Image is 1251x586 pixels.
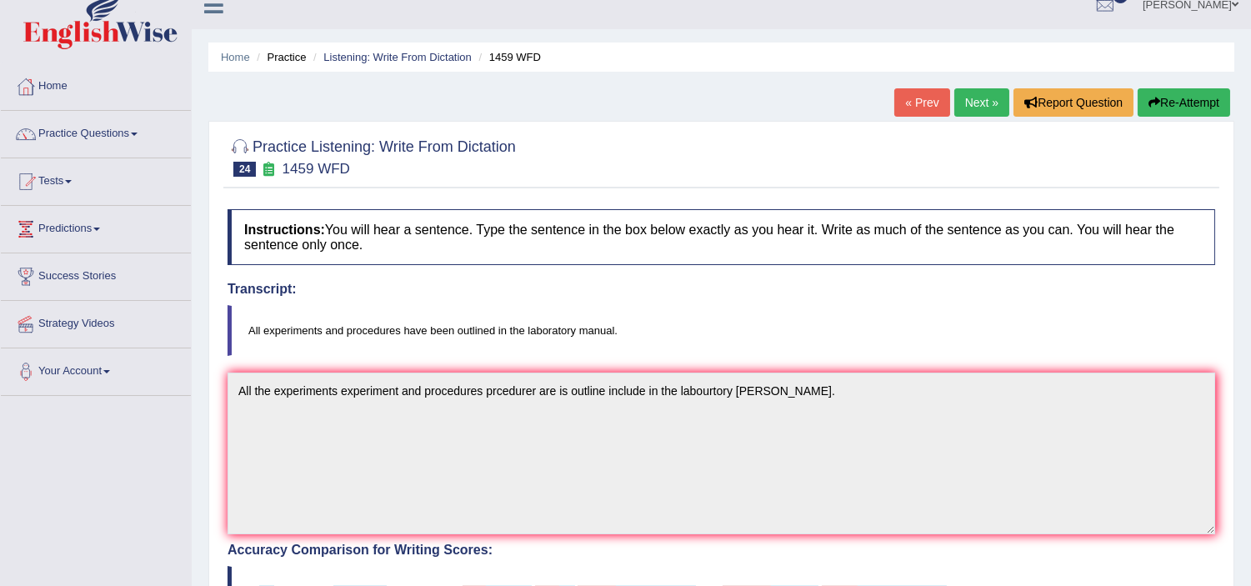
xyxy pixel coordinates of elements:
[233,162,256,177] span: 24
[1,206,191,248] a: Predictions
[323,51,472,63] a: Listening: Write From Dictation
[228,135,516,177] h2: Practice Listening: Write From Dictation
[1,301,191,343] a: Strategy Videos
[475,49,541,65] li: 1459 WFD
[1,158,191,200] a: Tests
[228,282,1215,297] h4: Transcript:
[253,49,306,65] li: Practice
[221,51,250,63] a: Home
[260,162,278,178] small: Exam occurring question
[954,88,1009,117] a: Next »
[1,348,191,390] a: Your Account
[228,543,1215,558] h4: Accuracy Comparison for Writing Scores:
[1013,88,1133,117] button: Report Question
[244,223,325,237] b: Instructions:
[1138,88,1230,117] button: Re-Attempt
[1,63,191,105] a: Home
[228,305,1215,356] blockquote: All experiments and procedures have been outlined in the laboratory manual.
[1,111,191,153] a: Practice Questions
[894,88,949,117] a: « Prev
[1,253,191,295] a: Success Stories
[228,209,1215,265] h4: You will hear a sentence. Type the sentence in the box below exactly as you hear it. Write as muc...
[283,161,350,177] small: 1459 WFD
